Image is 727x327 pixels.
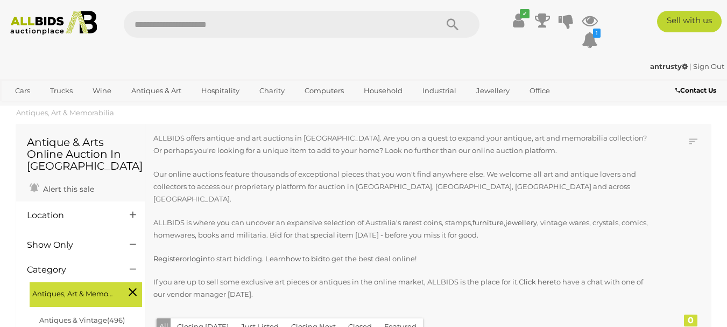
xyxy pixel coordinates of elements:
a: Sports [8,100,44,117]
span: Antiques, Art & Memorabilia [32,285,113,300]
a: Household [357,82,410,100]
a: Computers [298,82,351,100]
img: Allbids.com.au [5,11,102,35]
h4: Show Only [27,240,114,250]
a: Industrial [415,82,463,100]
a: 1 [582,30,598,50]
a: Alert this sale [27,180,97,196]
button: Search [426,11,479,38]
a: Trucks [43,82,80,100]
strong: antrusty [650,62,688,71]
span: Alert this sale [40,184,94,194]
a: login [189,254,208,263]
p: ALLBIDS offers antique and art auctions in [GEOGRAPHIC_DATA]. Are you on a quest to expand your a... [153,132,649,157]
a: Office [523,82,557,100]
a: Antiques & Art [124,82,188,100]
a: jewellery [505,218,537,227]
a: Antiques & Vintage(496) [39,316,125,324]
a: Click here [519,277,554,286]
a: Antiques, Art & Memorabilia [16,108,114,117]
a: furniture [472,218,504,227]
h4: Category [27,265,114,275]
b: Contact Us [675,86,716,94]
h1: Antique & Arts Online Auction In [GEOGRAPHIC_DATA] [27,136,134,172]
a: [GEOGRAPHIC_DATA] [50,100,140,117]
a: Jewellery [469,82,517,100]
a: Sell with us [657,11,722,32]
p: or to start bidding. Learn to get the best deal online! [153,253,649,265]
span: (496) [107,316,125,324]
a: Register [153,254,182,263]
a: Sign Out [693,62,724,71]
div: 0 [684,315,697,326]
p: If you are up to sell some exclusive art pieces or antiques in the online market, ALLBIDS is the ... [153,276,649,301]
a: Hospitality [194,82,246,100]
a: antrusty [650,62,689,71]
a: Contact Us [675,85,719,96]
a: Wine [86,82,118,100]
p: Our online auctions feature thousands of exceptional pieces that you won't find anywhere else. We... [153,168,649,206]
h4: Location [27,211,114,220]
span: | [689,62,691,71]
a: how to bid [286,254,323,263]
a: Charity [252,82,292,100]
a: ✔ [511,11,527,30]
p: ALLBIDS is where you can uncover an expansive selection of Australia's rarest coins, stamps, , , ... [153,217,649,242]
i: ✔ [520,9,530,18]
a: Cars [8,82,37,100]
i: 1 [593,29,601,38]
